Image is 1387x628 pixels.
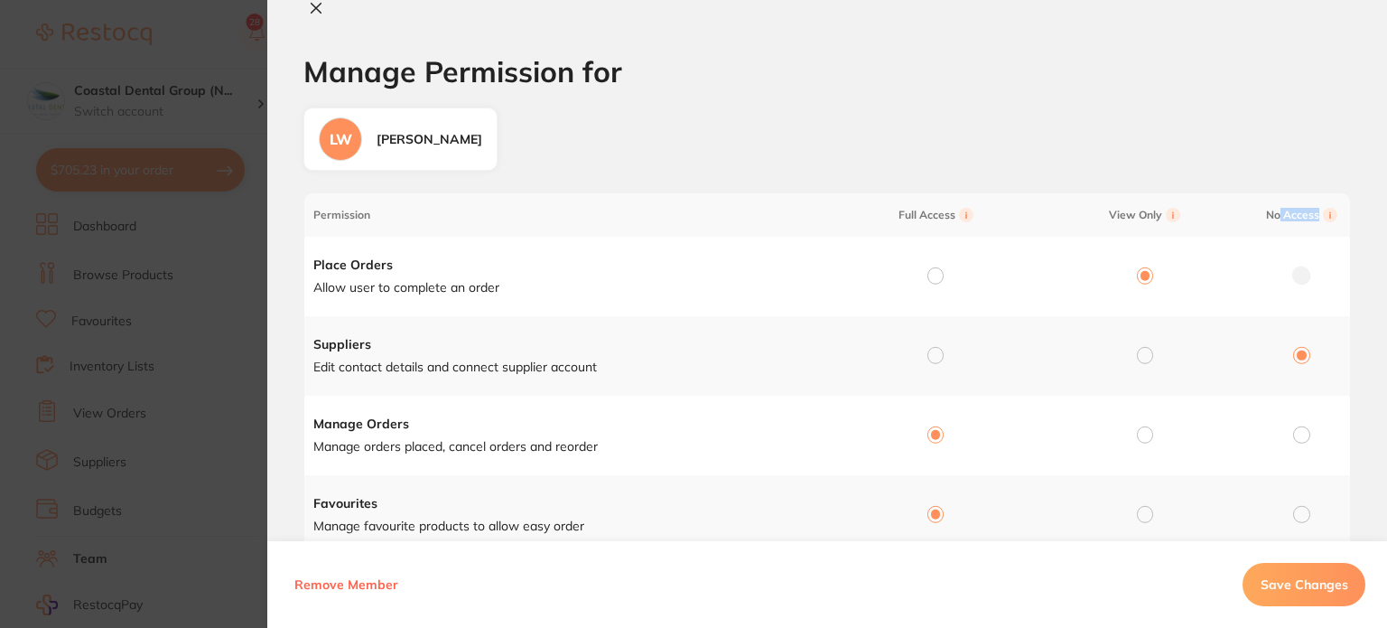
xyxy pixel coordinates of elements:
[313,209,826,221] span: Permission
[313,438,826,456] p: Manage orders placed, cancel orders and reorder
[377,131,482,149] div: [PERSON_NAME]
[319,117,362,161] div: LW
[313,495,826,513] h4: Favourites
[313,518,826,536] p: Manage favourite products to allow easy order
[1243,563,1365,606] button: Save Changes
[303,55,1351,89] h1: Manage Permission for
[313,336,826,354] h4: Suppliers
[289,563,404,606] button: Remove Member
[294,576,398,593] span: Remove Member
[313,359,826,377] p: Edit contact details and connect supplier account
[313,416,826,434] h4: Manage Orders
[1261,576,1348,593] span: Save Changes
[313,257,826,275] h4: Place Orders
[313,279,826,297] p: Allow user to complete an order
[836,208,1036,222] span: Full Access
[1046,208,1245,222] span: View Only
[1254,208,1349,222] span: No Access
